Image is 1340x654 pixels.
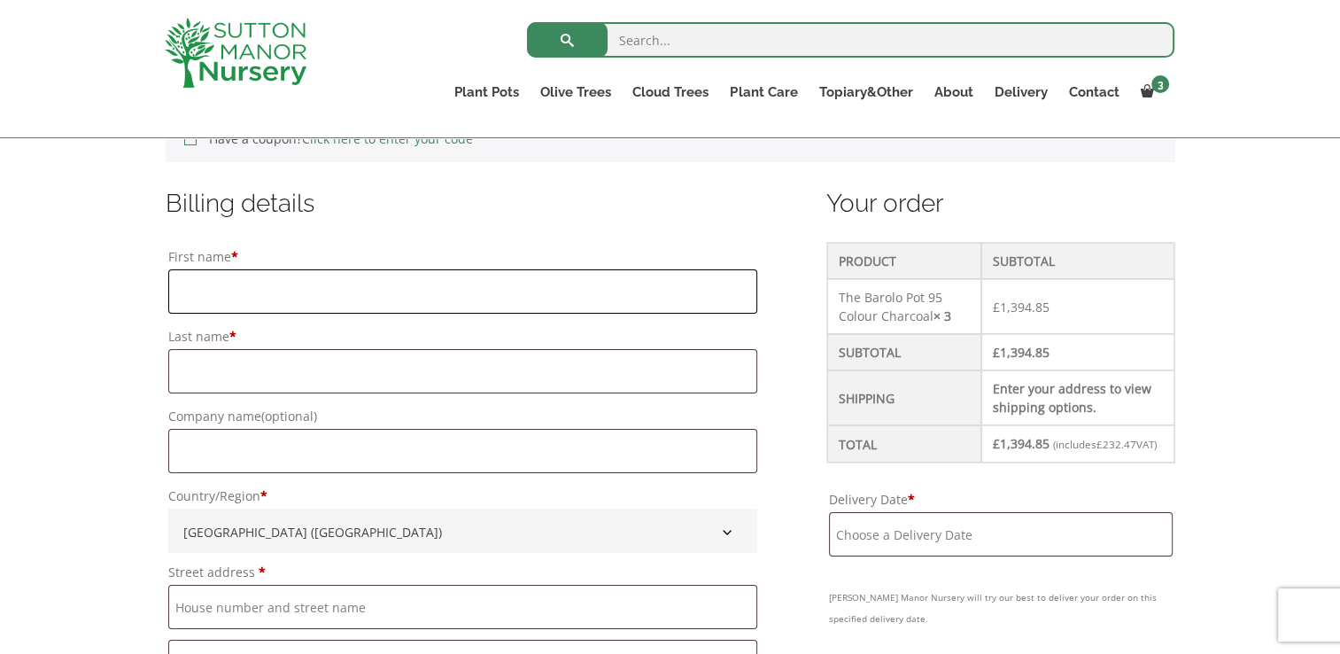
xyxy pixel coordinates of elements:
span: £ [1096,438,1103,451]
label: Delivery Date [829,487,1173,512]
label: Last name [168,324,758,349]
label: Company name [168,404,758,429]
th: Subtotal [827,334,981,370]
span: 232.47 [1096,438,1136,451]
bdi: 1,394.85 [993,344,1050,361]
a: Contact [1057,80,1129,105]
abbr: required [908,491,915,508]
td: Enter your address to view shipping options. [981,370,1174,425]
a: Plant Care [719,80,808,105]
a: 3 [1129,80,1174,105]
label: Street address [168,560,758,585]
input: Search... [527,22,1174,58]
th: Total [827,425,981,463]
th: Shipping [827,370,981,425]
bdi: 1,394.85 [993,435,1050,452]
span: £ [993,435,1000,452]
a: Click here to enter your code [302,130,473,147]
th: Subtotal [981,243,1174,279]
a: Topiary&Other [808,80,923,105]
a: Delivery [983,80,1057,105]
span: 3 [1151,75,1169,93]
span: Country/Region [168,509,758,553]
label: Country/Region [168,484,758,509]
strong: × 3 [933,308,951,324]
span: United Kingdom (UK) [177,518,749,547]
label: First name [168,245,758,269]
img: logo [165,18,306,88]
input: Choose a Delivery Date [829,512,1173,557]
small: (includes VAT) [1053,438,1157,451]
span: £ [993,299,1000,315]
td: The Barolo Pot 95 Colour Charcoal [827,279,981,334]
a: Plant Pots [444,80,530,105]
bdi: 1,394.85 [993,299,1050,315]
a: Olive Trees [530,80,622,105]
input: House number and street name [168,585,758,629]
a: About [923,80,983,105]
a: Cloud Trees [622,80,719,105]
h3: Your order [826,187,1175,220]
th: Product [827,243,981,279]
h3: Billing details [166,187,761,220]
small: [PERSON_NAME] Manor Nursery will try our best to deliver your order on this specified delivery date. [829,587,1173,629]
span: £ [993,344,1000,361]
span: (optional) [261,408,317,424]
